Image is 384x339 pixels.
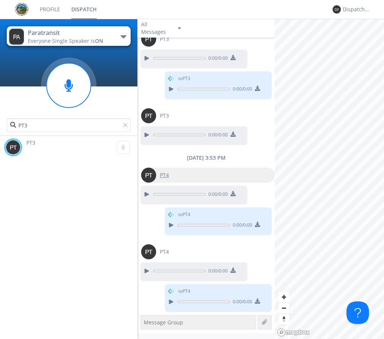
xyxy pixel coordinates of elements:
[279,314,289,324] span: Reset bearing to north
[279,303,289,313] span: Zoom out
[6,140,21,155] img: 373638.png
[230,55,236,60] img: download media button
[28,37,112,45] div: Everyone ·
[230,298,252,307] span: 0:00 / 0:00
[137,154,275,162] div: [DATE] 3:53 PM
[255,298,260,304] img: download media button
[7,118,130,132] input: Search users
[279,292,289,303] button: Zoom in
[230,222,252,230] span: 0:00 / 0:00
[141,32,156,47] img: 373638.png
[206,268,228,276] span: 0:00 / 0:00
[141,21,171,36] div: All Messages
[206,55,228,63] span: 0:00 / 0:00
[52,37,103,44] span: Single Speaker is
[346,301,369,324] iframe: Toggle Customer Support
[255,86,260,91] img: download media button
[277,328,310,337] a: Mapbox logo
[28,29,112,37] div: Paratransit
[7,26,130,46] button: ParatransitEveryone·Single Speaker isON
[230,86,252,94] span: 0:00 / 0:00
[206,191,228,199] span: 0:00 / 0:00
[95,37,103,44] span: ON
[255,222,260,227] img: download media button
[230,132,236,137] img: download media button
[9,29,24,45] img: 373638.png
[160,35,169,43] span: PT3
[206,132,228,140] span: 0:00 / 0:00
[230,268,236,273] img: download media button
[160,112,169,120] span: PT3
[279,313,289,324] button: Reset bearing to north
[279,303,289,313] button: Zoom out
[160,171,169,179] span: PT4
[141,108,156,123] img: 373638.png
[333,5,341,14] img: 373638.png
[178,288,190,295] span: to PT4
[160,248,169,256] span: PT4
[141,168,156,183] img: 373638.png
[26,139,35,146] span: PT3
[178,27,181,29] img: caret-down-sm.svg
[178,211,190,218] span: to PT4
[141,244,156,259] img: 373638.png
[343,6,371,13] div: Dispatcher 2
[230,191,236,196] img: download media button
[178,75,190,82] span: to PT3
[15,3,29,16] img: eaff3883dddd41549c1c66aca941a5e6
